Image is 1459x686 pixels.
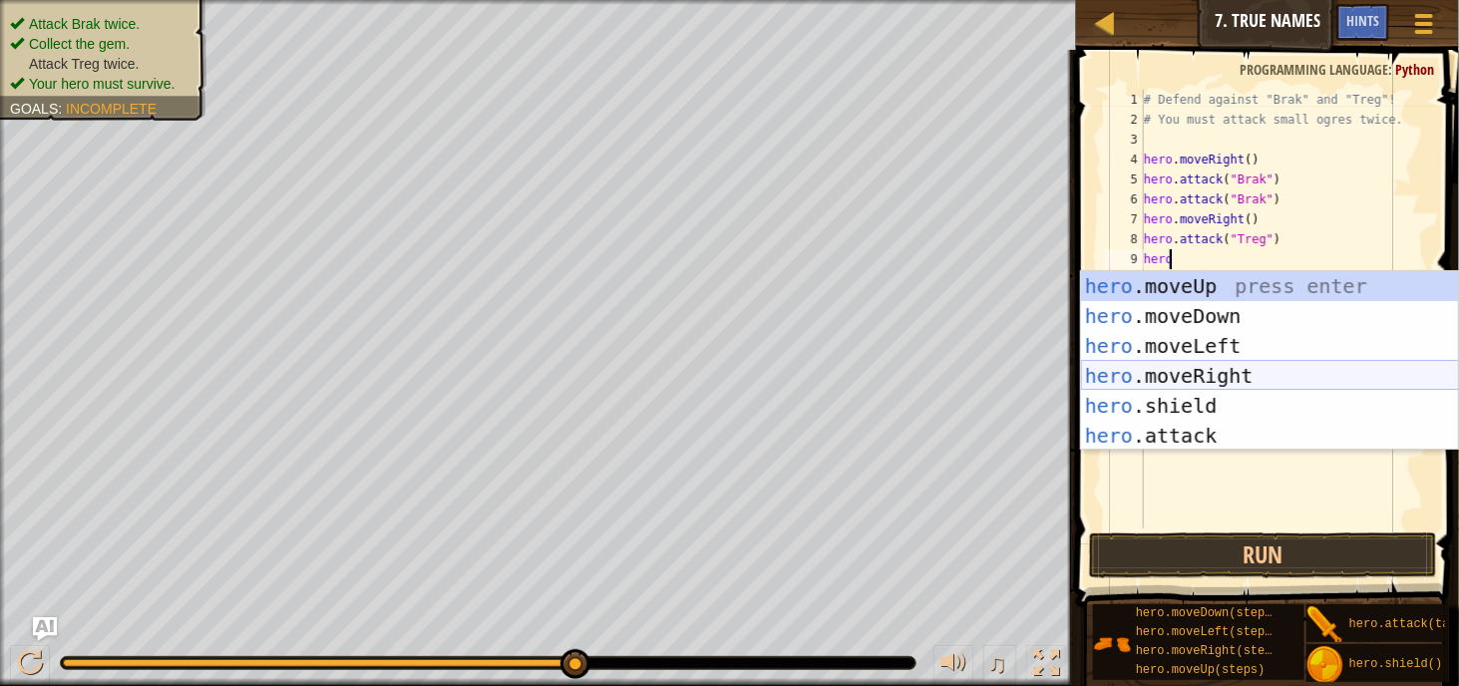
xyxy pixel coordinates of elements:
button: Show game menu [1399,4,1449,51]
img: portrait.png [1093,625,1131,663]
span: Programming language [1240,60,1388,79]
div: 2 [1104,110,1144,130]
li: Attack Brak twice. [10,14,191,34]
button: Run [1089,532,1437,578]
span: Attack Brak twice. [29,16,140,32]
div: 8 [1104,229,1144,249]
li: Collect the gem. [10,34,191,54]
span: Your hero must survive. [29,76,176,92]
li: Attack Treg twice. [10,54,191,74]
div: 3 [1104,130,1144,150]
div: 9 [1104,249,1144,269]
span: ♫ [987,648,1007,678]
span: hero.moveUp(steps) [1136,663,1266,677]
div: 7 [1104,209,1144,229]
span: hero.shield() [1349,657,1443,671]
span: Hints [1346,11,1379,30]
button: Toggle fullscreen [1026,645,1066,686]
button: Ctrl + P: Play [10,645,50,686]
span: Goals [10,101,58,117]
img: portrait.png [1306,646,1344,684]
div: 1 [1104,90,1144,110]
span: hero.moveRight(steps) [1136,644,1286,658]
li: Your hero must survive. [10,74,191,94]
span: : [58,101,66,117]
button: Adjust volume [933,645,973,686]
img: portrait.png [1306,606,1344,644]
div: 5 [1104,170,1144,189]
span: hero.moveLeft(steps) [1136,625,1279,639]
button: ♫ [983,645,1017,686]
div: 4 [1104,150,1144,170]
div: 6 [1104,189,1144,209]
span: Incomplete [66,101,157,117]
span: Collect the gem. [29,36,130,52]
button: Ask AI [33,617,57,641]
span: Attack Treg twice. [29,56,139,72]
span: : [1388,60,1395,79]
div: 10 [1104,269,1144,289]
span: Python [1395,60,1434,79]
span: hero.moveDown(steps) [1136,606,1279,620]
